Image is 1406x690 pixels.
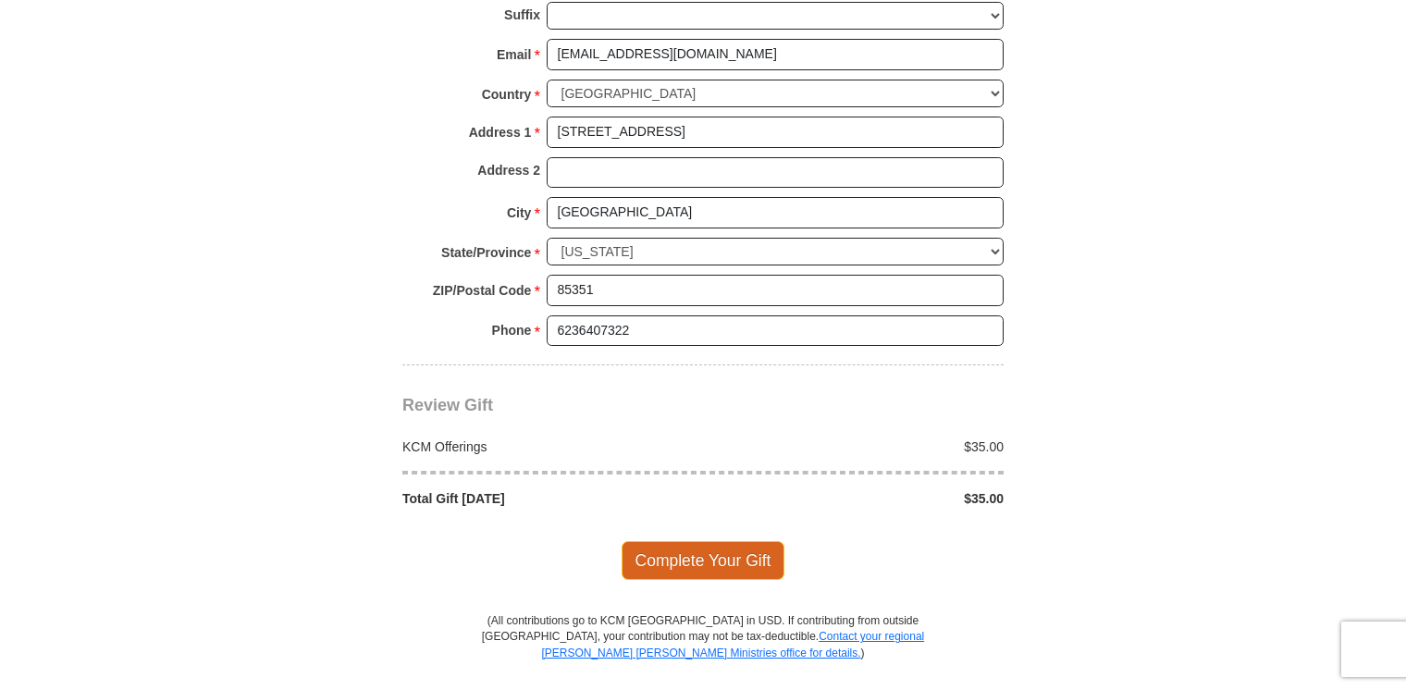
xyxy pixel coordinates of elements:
[507,200,531,226] strong: City
[393,437,704,456] div: KCM Offerings
[402,396,493,414] span: Review Gift
[492,317,532,343] strong: Phone
[469,119,532,145] strong: Address 1
[703,437,1014,456] div: $35.00
[433,277,532,303] strong: ZIP/Postal Code
[477,157,540,183] strong: Address 2
[541,630,924,659] a: Contact your regional [PERSON_NAME] [PERSON_NAME] Ministries office for details.
[482,81,532,107] strong: Country
[441,240,531,265] strong: State/Province
[393,489,704,508] div: Total Gift [DATE]
[497,42,531,68] strong: Email
[504,2,540,28] strong: Suffix
[622,541,785,580] span: Complete Your Gift
[703,489,1014,508] div: $35.00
